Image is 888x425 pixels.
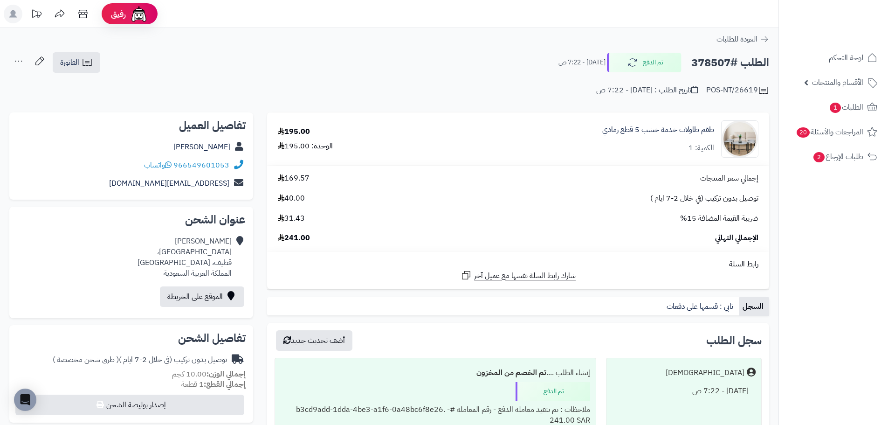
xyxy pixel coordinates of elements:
span: الطلبات [829,101,863,114]
a: واتساب [144,160,172,171]
div: [DATE] - 7:22 ص [612,382,756,400]
a: تابي : قسمها على دفعات [663,297,739,316]
span: 20 [797,127,810,138]
span: 2 [813,152,825,162]
a: شارك رابط السلة نفسها مع عميل آخر [461,270,576,281]
a: العودة للطلبات [716,34,769,45]
span: الإجمالي النهائي [715,233,758,244]
a: 966549601053 [173,160,229,171]
span: رفيق [111,8,126,20]
span: 169.57 [278,173,310,184]
img: ai-face.png [130,5,148,23]
div: [DEMOGRAPHIC_DATA] [666,368,744,378]
small: 10.00 كجم [172,369,246,380]
a: تحديثات المنصة [25,5,48,26]
span: 31.43 [278,213,305,224]
h2: الطلب #378507 [691,53,769,72]
h2: عنوان الشحن [17,214,246,225]
span: لوحة التحكم [829,51,863,64]
a: المراجعات والأسئلة20 [785,121,882,143]
a: طلبات الإرجاع2 [785,146,882,168]
span: 40.00 [278,193,305,204]
span: توصيل بدون تركيب (في خلال 2-7 ايام ) [650,193,758,204]
a: [EMAIL_ADDRESS][DOMAIN_NAME] [109,178,229,189]
h2: تفاصيل الشحن [17,333,246,344]
div: تم الدفع [516,382,590,401]
div: إنشاء الطلب .... [281,364,590,382]
button: أضف تحديث جديد [276,330,352,351]
a: السجل [739,297,769,316]
strong: إجمالي القطع: [204,379,246,390]
span: إجمالي سعر المنتجات [700,173,758,184]
a: الفاتورة [53,52,100,73]
span: ضريبة القيمة المضافة 15% [680,213,758,224]
div: 195.00 [278,126,310,137]
span: طلبات الإرجاع [812,150,863,163]
button: إصدار بوليصة الشحن [15,395,244,415]
h2: تفاصيل العميل [17,120,246,131]
b: تم الخصم من المخزون [476,367,546,378]
span: 241.00 [278,233,310,244]
a: لوحة التحكم [785,47,882,69]
h3: سجل الطلب [706,335,762,346]
span: المراجعات والأسئلة [796,125,863,139]
span: 1 [830,103,841,113]
a: الموقع على الخريطة [160,286,244,307]
a: طقم طاولات خدمة خشب 5 قطع رمادي [602,125,714,135]
a: [PERSON_NAME] [173,141,230,153]
strong: إجمالي الوزن: [207,369,246,380]
div: [PERSON_NAME] [GEOGRAPHIC_DATA]، قطيف، [GEOGRAPHIC_DATA] المملكة العربية السعودية [138,236,232,279]
span: الأقسام والمنتجات [812,76,863,89]
img: 1756381667-1-90x90.jpg [722,120,758,158]
span: العودة للطلبات [716,34,757,45]
small: [DATE] - 7:22 ص [558,58,606,67]
div: Open Intercom Messenger [14,389,36,411]
span: الفاتورة [60,57,79,68]
div: الكمية: 1 [688,143,714,153]
span: ( طرق شحن مخصصة ) [53,354,119,365]
span: شارك رابط السلة نفسها مع عميل آخر [474,271,576,281]
small: 1 قطعة [181,379,246,390]
div: الوحدة: 195.00 [278,141,333,152]
div: POS-NT/26619 [706,85,769,96]
div: توصيل بدون تركيب (في خلال 2-7 ايام ) [53,355,227,365]
a: الطلبات1 [785,96,882,118]
div: تاريخ الطلب : [DATE] - 7:22 ص [596,85,698,96]
button: تم الدفع [607,53,681,72]
div: رابط السلة [271,259,765,270]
